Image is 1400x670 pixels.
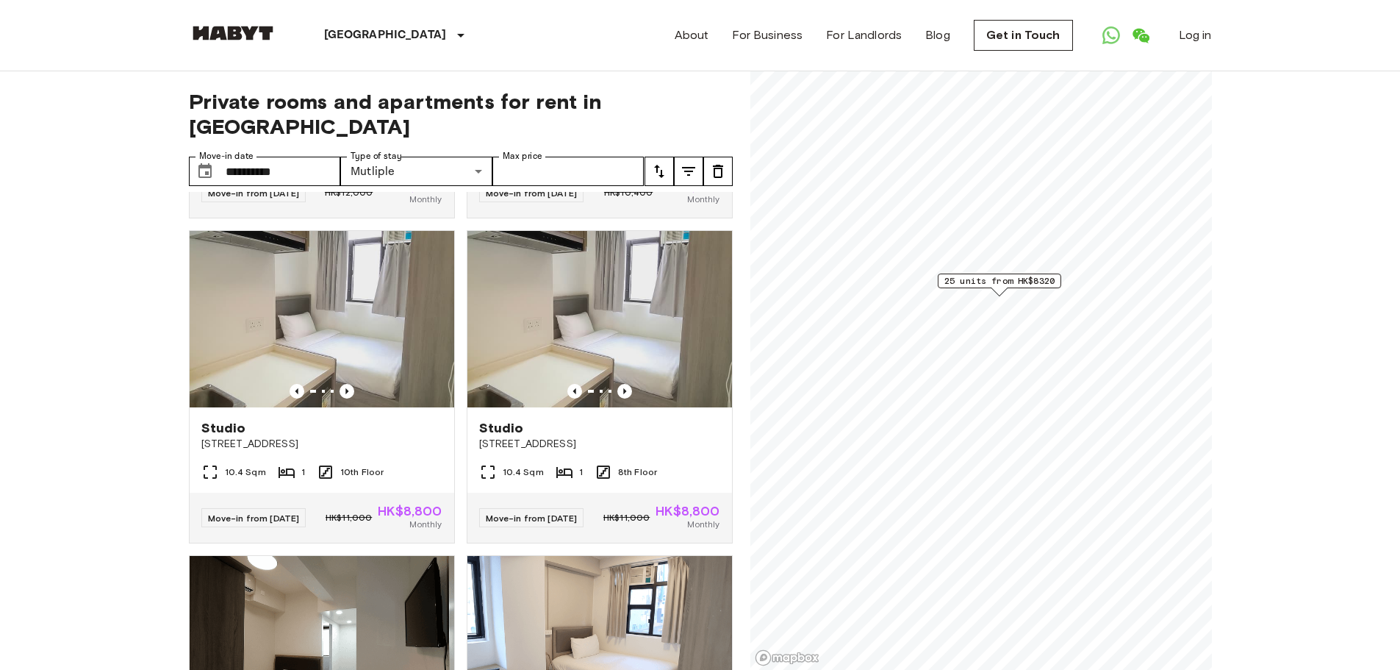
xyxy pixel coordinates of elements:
[503,150,542,163] label: Max price
[617,384,632,399] button: Previous image
[378,179,442,193] span: HK$9,600
[567,384,582,399] button: Previous image
[326,511,372,524] span: HK$11,000
[1179,26,1212,44] a: Log in
[486,188,578,199] span: Move-in from [DATE]
[340,466,384,479] span: 10th Floor
[645,157,674,186] button: tune
[1126,21,1155,50] a: Open WeChat
[603,511,650,524] span: HK$11,000
[826,26,902,44] a: For Landlords
[208,188,300,199] span: Move-in from [DATE]
[201,437,442,452] span: [STREET_ADDRESS]
[687,518,719,531] span: Monthly
[944,274,1054,288] span: 25 units from HK$8320
[703,157,733,186] button: tune
[325,186,373,199] span: HK$12,000
[467,231,732,407] img: Marketing picture of unit HK-01-067-053-01
[199,150,254,163] label: Move-in date
[189,26,277,40] img: Habyt
[301,466,305,479] span: 1
[925,26,950,44] a: Blog
[579,466,583,479] span: 1
[503,466,544,479] span: 10.4 Sqm
[409,193,442,206] span: Monthly
[189,89,733,139] span: Private rooms and apartments for rent in [GEOGRAPHIC_DATA]
[190,231,454,407] img: Marketing picture of unit HK-01-067-071-01
[974,20,1073,51] a: Get in Touch
[190,157,220,186] button: Choose date, selected date is 1 Oct 2025
[656,505,719,518] span: HK$8,800
[467,230,733,544] a: Marketing picture of unit HK-01-067-053-01Previous imagePrevious imageStudio[STREET_ADDRESS]10.4 ...
[674,157,703,186] button: tune
[340,157,492,186] div: Mutliple
[201,419,246,437] span: Studio
[479,419,524,437] span: Studio
[658,179,719,193] span: HK$8,320
[290,384,304,399] button: Previous image
[409,518,442,531] span: Monthly
[604,186,653,199] span: HK$10,400
[486,513,578,524] span: Move-in from [DATE]
[687,193,719,206] span: Monthly
[937,274,1060,296] div: Map marker
[479,437,720,452] span: [STREET_ADDRESS]
[340,384,354,399] button: Previous image
[618,466,657,479] span: 8th Floor
[675,26,709,44] a: About
[351,150,402,163] label: Type of stay
[755,649,819,666] a: Mapbox logo
[378,505,442,518] span: HK$8,800
[225,466,266,479] span: 10.4 Sqm
[189,230,455,544] a: Marketing picture of unit HK-01-067-071-01Previous imagePrevious imageStudio[STREET_ADDRESS]10.4 ...
[324,26,447,44] p: [GEOGRAPHIC_DATA]
[732,26,803,44] a: For Business
[208,513,300,524] span: Move-in from [DATE]
[1096,21,1126,50] a: Open WhatsApp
